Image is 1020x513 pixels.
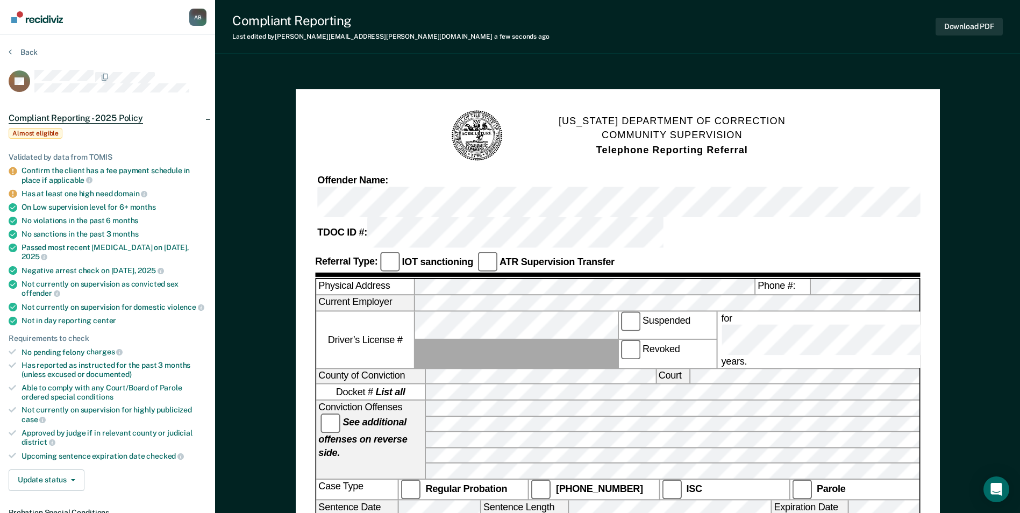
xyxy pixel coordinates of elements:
[316,401,425,479] div: Conviction Offenses
[494,33,550,40] span: a few seconds ago
[656,369,689,383] label: Court
[232,13,550,28] div: Compliant Reporting
[130,203,156,211] span: months
[112,230,138,238] span: months
[936,18,1003,35] button: Download PDF
[661,480,681,499] input: ISC
[477,252,497,272] input: ATR Supervision Transfer
[22,405,206,424] div: Not currently on supervision for highly publicized
[22,347,206,357] div: No pending felony
[22,361,206,379] div: Has reported as instructed for the past 3 months (unless excused or
[86,370,131,379] span: documented)
[22,252,47,261] span: 2025
[9,128,62,139] span: Almost eligible
[317,227,367,238] strong: TDOC ID #:
[22,438,55,446] span: district
[22,316,206,325] div: Not in day reporting
[620,311,640,331] input: Suspended
[316,296,414,310] label: Current Employer
[22,429,206,447] div: Approved by judge if in relevant county or judicial
[11,11,63,23] img: Recidiviz
[9,153,206,162] div: Validated by data from TOMIS
[755,280,810,294] label: Phone #:
[618,340,716,368] label: Revoked
[316,480,397,499] div: Case Type
[983,476,1009,502] div: Open Intercom Messenger
[22,230,206,239] div: No sanctions in the past 3
[9,113,143,124] span: Compliant Reporting - 2025 Policy
[618,311,716,339] label: Suspended
[686,483,702,494] strong: ISC
[559,114,786,158] h1: [US_STATE] DEPARTMENT OF CORRECTION COMMUNITY SUPERVISION
[146,452,184,460] span: checked
[22,280,206,298] div: Not currently on supervision as convicted sex
[531,480,551,499] input: [PHONE_NUMBER]
[22,203,206,212] div: On Low supervision level for 6+
[22,302,206,312] div: Not currently on supervision for domestic
[22,415,46,424] span: case
[556,483,643,494] strong: [PHONE_NUMBER]
[232,33,550,40] div: Last edited by [PERSON_NAME][EMAIL_ADDRESS][PERSON_NAME][DOMAIN_NAME]
[425,483,507,494] strong: Regular Probation
[620,340,640,360] input: Revoked
[316,280,414,294] label: Physical Address
[317,175,388,186] strong: Offender Name:
[500,256,615,267] strong: ATR Supervision Transfer
[9,47,38,57] button: Back
[336,386,405,398] span: Docket #
[9,334,206,343] div: Requirements to check
[380,252,399,272] input: IOT sanctioning
[320,414,340,433] input: See additional offenses on reverse side.
[112,216,138,225] span: months
[22,166,206,184] div: Confirm the client has a fee payment schedule in place if applicable
[318,417,407,458] strong: See additional offenses on reverse side.
[167,303,204,311] span: violence
[189,9,206,26] div: A B
[22,383,206,402] div: Able to comply with any Court/Board of Parole ordered special
[138,266,163,275] span: 2025
[22,243,206,261] div: Passed most recent [MEDICAL_DATA] on [DATE],
[316,369,425,383] label: County of Conviction
[189,9,206,26] button: Profile dropdown button
[22,266,206,275] div: Negative arrest check on [DATE],
[87,347,123,356] span: charges
[22,289,60,297] span: offender
[721,324,1017,355] input: for years.
[316,311,414,368] label: Driver’s License #
[22,189,206,198] div: Has at least one high need domain
[375,387,405,397] strong: List all
[77,393,113,401] span: conditions
[792,480,811,499] input: Parole
[9,469,84,491] button: Update status
[402,256,473,267] strong: IOT sanctioning
[315,256,377,267] strong: Referral Type:
[596,145,747,155] strong: Telephone Reporting Referral
[450,109,504,163] img: TN Seal
[817,483,846,494] strong: Parole
[401,480,420,499] input: Regular Probation
[719,311,1019,368] label: for years.
[22,451,206,461] div: Upcoming sentence expiration date
[93,316,116,325] span: center
[22,216,206,225] div: No violations in the past 6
